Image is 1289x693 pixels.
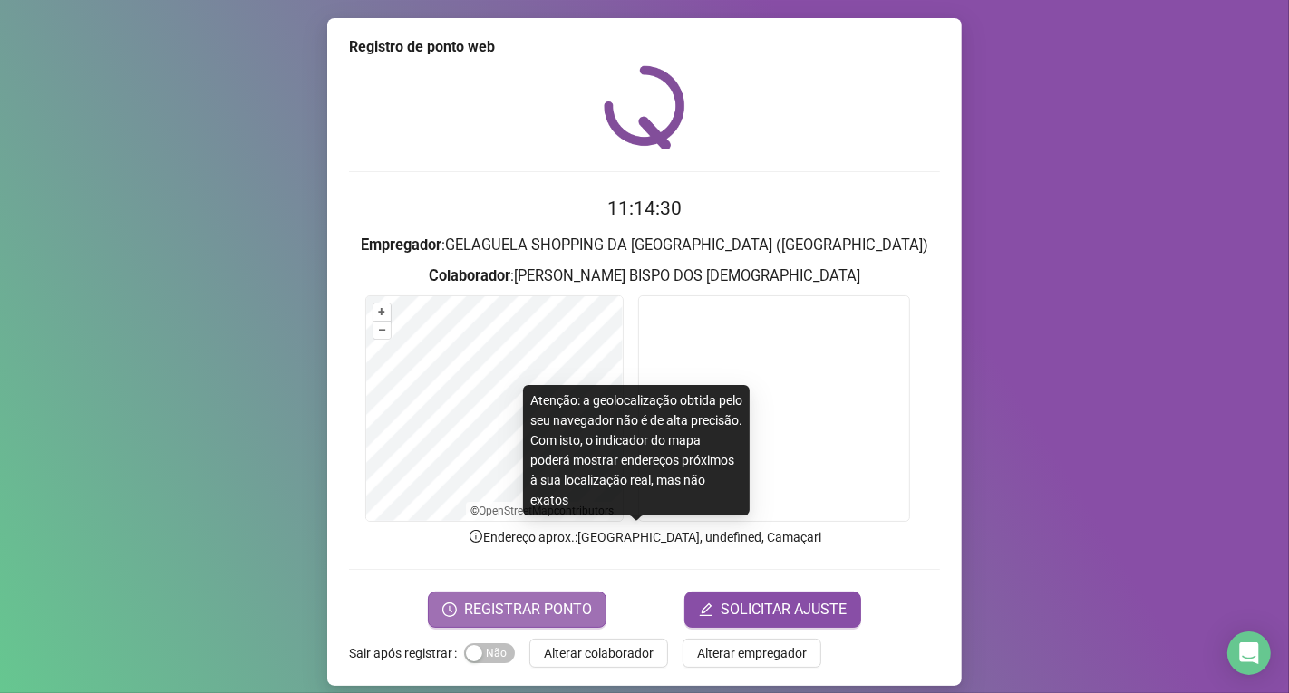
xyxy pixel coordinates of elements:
button: REGISTRAR PONTO [428,592,606,628]
li: © contributors. [471,505,617,517]
div: Open Intercom Messenger [1227,631,1271,675]
div: Registro de ponto web [349,36,940,58]
strong: Colaborador [429,267,510,284]
button: – [373,322,391,339]
button: Alterar colaborador [529,639,668,668]
span: SOLICITAR AJUSTE [721,599,847,621]
div: Atenção: a geolocalização obtida pelo seu navegador não é de alta precisão. Com isto, o indicador... [523,385,750,515]
strong: Empregador [361,236,441,254]
h3: : GELAGUELA SHOPPING DA [GEOGRAPHIC_DATA] ([GEOGRAPHIC_DATA]) [349,234,940,257]
span: Alterar empregador [697,643,807,663]
button: editSOLICITAR AJUSTE [684,592,861,628]
label: Sair após registrar [349,639,464,668]
h3: : [PERSON_NAME] BISPO DOS [DEMOGRAPHIC_DATA] [349,265,940,288]
span: clock-circle [442,602,457,617]
p: Endereço aprox. : [GEOGRAPHIC_DATA], undefined, Camaçari [349,527,940,547]
button: Alterar empregador [683,639,821,668]
span: edit [699,602,713,617]
img: QRPoint [604,65,685,149]
span: Alterar colaborador [544,643,654,663]
span: info-circle [468,528,484,544]
span: REGISTRAR PONTO [464,599,592,621]
time: 11:14:30 [607,197,682,219]
a: OpenStreetMap [480,505,555,517]
button: + [373,303,391,321]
